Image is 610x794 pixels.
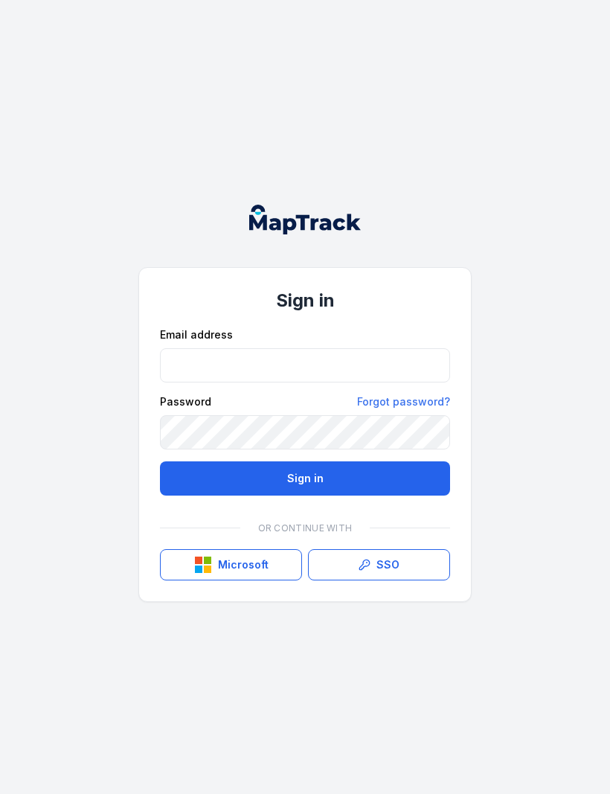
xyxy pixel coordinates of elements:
a: Forgot password? [357,394,450,409]
label: Email address [160,327,233,342]
h1: Sign in [160,289,450,313]
div: Or continue with [160,513,450,543]
a: SSO [308,549,450,580]
button: Microsoft [160,549,302,580]
button: Sign in [160,461,450,496]
nav: Global [231,205,379,234]
label: Password [160,394,211,409]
